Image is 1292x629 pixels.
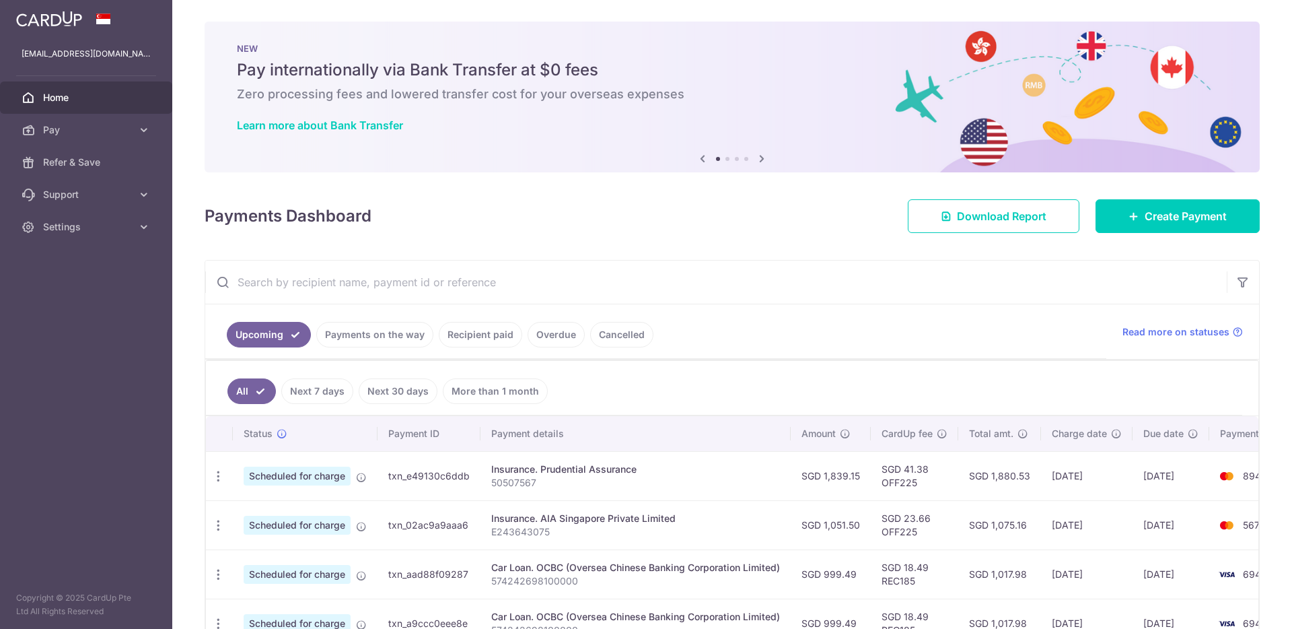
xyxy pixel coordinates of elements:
img: Bank Card [1213,468,1240,484]
h5: Pay internationally via Bank Transfer at $0 fees [237,59,1227,81]
span: 6943 [1243,568,1267,580]
span: 8947 [1243,470,1266,482]
td: txn_02ac9a9aaa6 [378,500,480,550]
p: NEW [237,43,1227,54]
th: Payment details [480,416,791,451]
td: SGD 1,880.53 [958,451,1041,500]
span: Amount [801,427,836,440]
img: Bank Card [1213,566,1240,583]
a: Upcoming [227,322,311,347]
img: Bank Card [1213,517,1240,533]
td: [DATE] [1041,451,1133,500]
a: Next 30 days [359,378,437,404]
a: All [227,378,276,404]
a: Read more on statuses [1122,325,1243,339]
span: 6943 [1243,618,1267,629]
input: Search by recipient name, payment id or reference [205,261,1227,304]
td: [DATE] [1133,451,1209,500]
a: Overdue [528,322,585,347]
a: Recipient paid [439,322,522,347]
p: [EMAIL_ADDRESS][DOMAIN_NAME] [22,47,151,61]
p: 574242698100000 [491,574,780,588]
td: SGD 18.49 REC185 [871,550,958,599]
td: SGD 41.38 OFF225 [871,451,958,500]
td: txn_e49130c6ddb [378,451,480,500]
td: txn_aad88f09287 [378,550,480,599]
span: Settings [43,220,132,234]
p: 50507567 [491,476,780,490]
img: CardUp [16,11,82,27]
td: [DATE] [1041,550,1133,599]
div: Car Loan. OCBC (Oversea Chinese Banking Corporation Limited) [491,610,780,624]
a: Cancelled [590,322,653,347]
a: Learn more about Bank Transfer [237,119,403,132]
h6: Zero processing fees and lowered transfer cost for your overseas expenses [237,86,1227,102]
a: Payments on the way [316,322,433,347]
span: 5670 [1243,519,1266,531]
a: Create Payment [1096,199,1260,233]
td: [DATE] [1133,550,1209,599]
div: Insurance. AIA Singapore Private Limited [491,512,780,525]
img: Bank transfer banner [205,22,1260,172]
a: Download Report [908,199,1079,233]
span: CardUp fee [882,427,933,440]
span: Status [244,427,273,440]
th: Payment ID [378,416,480,451]
td: SGD 23.66 OFF225 [871,500,958,550]
span: Charge date [1052,427,1107,440]
a: More than 1 month [443,378,548,404]
h4: Payments Dashboard [205,204,371,228]
span: Download Report [957,208,1046,224]
a: Next 7 days [281,378,353,404]
span: Support [43,188,132,201]
td: SGD 1,017.98 [958,550,1041,599]
span: Pay [43,123,132,137]
span: Scheduled for charge [244,565,351,584]
td: SGD 999.49 [791,550,871,599]
td: [DATE] [1041,500,1133,550]
span: Create Payment [1145,208,1227,224]
span: Scheduled for charge [244,516,351,535]
div: Car Loan. OCBC (Oversea Chinese Banking Corporation Limited) [491,561,780,574]
span: Due date [1143,427,1184,440]
span: Total amt. [969,427,1013,440]
td: SGD 1,051.50 [791,500,871,550]
td: SGD 1,075.16 [958,500,1041,550]
span: Scheduled for charge [244,467,351,486]
div: Insurance. Prudential Assurance [491,463,780,476]
span: Home [43,91,132,104]
p: E243643075 [491,525,780,539]
span: Refer & Save [43,156,132,169]
td: SGD 1,839.15 [791,451,871,500]
td: [DATE] [1133,500,1209,550]
span: Read more on statuses [1122,325,1229,339]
